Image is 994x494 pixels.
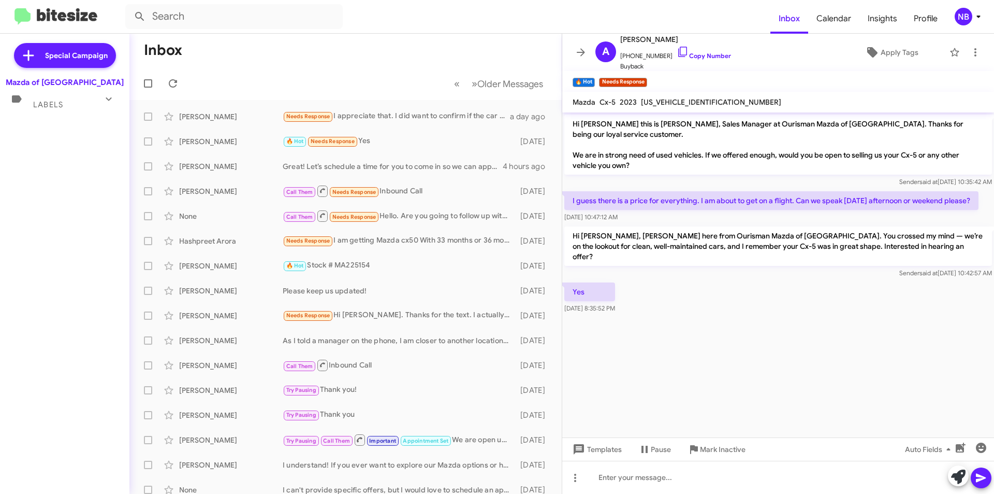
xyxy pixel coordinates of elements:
[179,136,283,147] div: [PERSON_NAME]
[283,409,515,421] div: Thank you
[144,42,182,59] h1: Inbox
[510,111,553,122] div: a day ago
[515,460,553,470] div: [DATE]
[515,310,553,321] div: [DATE]
[897,440,963,459] button: Auto Fields
[283,335,515,346] div: As I told a manager on the phone, I am closer to another location. I was already working with the...
[515,236,553,246] div: [DATE]
[573,78,595,87] small: 🔥 Hot
[283,260,515,272] div: Stock # MA225154
[620,97,637,107] span: 2023
[641,97,781,107] span: [US_VEHICLE_IDENTIFICATION_NUMBER]
[179,435,283,445] div: [PERSON_NAME]
[283,359,515,372] div: Inbound Call
[955,8,972,25] div: NB
[179,335,283,346] div: [PERSON_NAME]
[125,4,343,29] input: Search
[620,46,731,61] span: [PHONE_NUMBER]
[179,410,283,420] div: [PERSON_NAME]
[179,161,283,172] div: [PERSON_NAME]
[515,435,553,445] div: [DATE]
[838,43,944,62] button: Apply Tags
[679,440,754,459] button: Mark Inactive
[286,113,330,120] span: Needs Response
[283,235,515,247] div: I am getting Mazda cx50 With 33 months or 36 months does not matter Monthly 340$ with taxes and e...
[286,189,313,195] span: Call Them
[562,440,630,459] button: Templates
[905,4,946,34] a: Profile
[323,437,350,444] span: Call Them
[179,385,283,396] div: [PERSON_NAME]
[179,111,283,122] div: [PERSON_NAME]
[286,387,316,393] span: Try Pausing
[515,410,553,420] div: [DATE]
[564,227,992,266] p: Hi [PERSON_NAME], [PERSON_NAME] here from Ourisman Mazda of [GEOGRAPHIC_DATA]. You crossed my min...
[515,136,553,147] div: [DATE]
[286,138,304,145] span: 🔥 Hot
[564,283,615,301] p: Yes
[283,135,515,147] div: Yes
[564,115,992,175] p: Hi [PERSON_NAME] this is [PERSON_NAME], Sales Manager at Ourisman Mazda of [GEOGRAPHIC_DATA]. Tha...
[808,4,859,34] a: Calendar
[600,97,616,107] span: Cx-5
[286,262,304,269] span: 🔥 Hot
[472,77,477,90] span: »
[899,178,992,186] span: Sender [DATE] 10:35:42 AM
[564,191,978,210] p: I guess there is a price for everything. I am about to get on a flight. Can we speak [DATE] after...
[770,4,808,34] a: Inbox
[179,186,283,196] div: [PERSON_NAME]
[448,73,466,94] button: Previous
[286,437,316,444] span: Try Pausing
[515,360,553,371] div: [DATE]
[503,161,553,172] div: 4 hours ago
[283,110,510,122] div: I appreciate that. I did want to confirm if the car is still available, as I had checked the list...
[179,236,283,246] div: Hashpreet Arora
[179,360,283,371] div: [PERSON_NAME]
[283,384,515,396] div: Thank you!
[179,460,283,470] div: [PERSON_NAME]
[283,309,515,321] div: Hi [PERSON_NAME]. Thanks for the text. I actually bought a Miata [DATE] from [GEOGRAPHIC_DATA] Ma...
[620,33,731,46] span: [PERSON_NAME]
[899,269,992,277] span: Sender [DATE] 10:42:57 AM
[369,437,396,444] span: Important
[919,178,938,186] span: said at
[573,97,595,107] span: Mazda
[33,100,63,109] span: Labels
[677,52,731,60] a: Copy Number
[332,214,376,220] span: Needs Response
[881,43,918,62] span: Apply Tags
[620,61,731,72] span: Buyback
[283,161,503,172] div: Great! Let’s schedule a time for you to come in so we can appraise your Cx-5 and discuss the deta...
[515,335,553,346] div: [DATE]
[403,437,448,444] span: Appointment Set
[6,77,124,88] div: Mazda of [GEOGRAPHIC_DATA]
[286,412,316,418] span: Try Pausing
[283,185,515,197] div: Inbound Call
[179,286,283,296] div: [PERSON_NAME]
[286,214,313,220] span: Call Them
[286,237,330,244] span: Needs Response
[571,440,622,459] span: Templates
[515,261,553,271] div: [DATE]
[311,138,355,145] span: Needs Response
[286,312,330,319] span: Needs Response
[919,269,938,277] span: said at
[179,310,283,321] div: [PERSON_NAME]
[515,286,553,296] div: [DATE]
[630,440,679,459] button: Pause
[283,209,515,222] div: Hello. Are you going to follow up with me at some point to discuss the potential for this and pro...
[515,211,553,221] div: [DATE]
[651,440,671,459] span: Pause
[286,363,313,370] span: Call Them
[14,43,116,68] a: Special Campaign
[283,460,515,470] div: I understand! If you ever want to explore our Mazda options or have any questions, feel free to r...
[477,78,543,90] span: Older Messages
[454,77,460,90] span: «
[602,44,609,60] span: A
[179,261,283,271] div: [PERSON_NAME]
[859,4,905,34] a: Insights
